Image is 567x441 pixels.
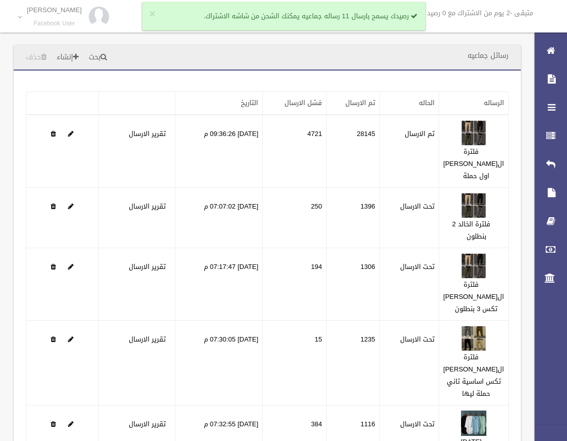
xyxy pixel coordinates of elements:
[443,278,504,315] a: فلترة ال[PERSON_NAME] تكس 3 بنطلون
[326,321,379,405] td: 1235
[175,321,263,405] td: [DATE] 07:30:05 م
[68,418,74,430] a: Edit
[400,200,435,213] label: تحت الارسال
[241,96,258,109] a: التاريخ
[89,7,109,27] img: 84628273_176159830277856_972693363922829312_n.jpg
[142,2,426,30] div: رصيدك يسمح بارسال 11 رساله جماعيه يمكنك الشحن من شاشه الاشتراك.
[68,200,74,213] a: Edit
[461,326,486,351] img: 638949439597267833.jpg
[443,145,504,182] a: فلترة ال[PERSON_NAME] اول حملة
[85,48,111,67] a: بحث
[400,418,435,430] label: تحت الارسال
[439,92,509,115] th: الرساله
[27,20,82,27] small: Facebook User
[263,248,327,321] td: 194
[129,260,166,273] a: تقرير الارسال
[452,218,490,243] a: فلترة الخالد 2 بنطلون
[461,253,486,279] img: 638949433026661783.jpg
[461,120,486,146] img: 638947786532257999.jpg
[150,9,155,19] button: ×
[461,411,486,436] img: 638949440489767691.jpg
[400,261,435,273] label: تحت الارسال
[461,260,486,273] a: Edit
[326,188,379,248] td: 1396
[461,127,486,140] a: Edit
[326,115,379,188] td: 28145
[263,188,327,248] td: 250
[345,96,375,109] a: تم الارسال
[405,128,435,140] label: تم الارسال
[461,200,486,213] a: Edit
[175,188,263,248] td: [DATE] 07:07:02 م
[129,200,166,213] a: تقرير الارسال
[263,115,327,188] td: 4721
[175,248,263,321] td: [DATE] 07:17:47 م
[68,127,74,140] a: Edit
[461,193,486,218] img: 638949430397916500.jpg
[263,321,327,405] td: 15
[68,333,74,346] a: Edit
[326,248,379,321] td: 1306
[285,96,322,109] a: فشل الارسال
[461,418,486,430] a: Edit
[68,260,74,273] a: Edit
[455,46,521,65] header: رسائل جماعيه
[461,333,486,346] a: Edit
[443,351,504,400] a: فلترة ال[PERSON_NAME] تكس اساسية تاني حملة ليها
[27,6,82,14] p: [PERSON_NAME]
[379,92,439,115] th: الحاله
[129,333,166,346] a: تقرير الارسال
[129,127,166,140] a: تقرير الارسال
[129,418,166,430] a: تقرير الارسال
[400,333,435,346] label: تحت الارسال
[175,115,263,188] td: [DATE] 09:36:26 م
[53,48,83,67] a: إنشاء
